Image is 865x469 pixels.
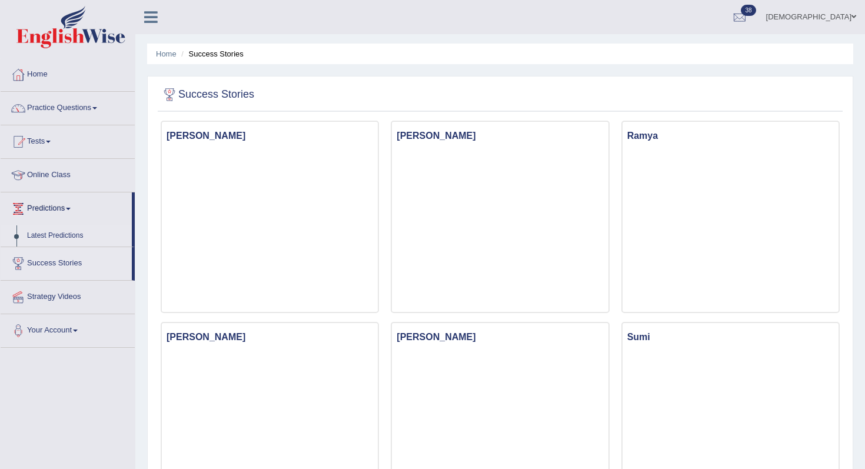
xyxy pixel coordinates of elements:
h3: [PERSON_NAME] [162,329,378,345]
a: Online Class [1,159,135,188]
h3: [PERSON_NAME] [392,329,608,345]
a: Home [1,58,135,88]
a: Latest Predictions [22,225,132,247]
h2: Success Stories [161,86,254,104]
a: Home [156,49,177,58]
a: Your Account [1,314,135,344]
a: Strategy Videos [1,281,135,310]
h3: [PERSON_NAME] [162,128,378,144]
a: Tests [1,125,135,155]
a: Practice Questions [1,92,135,121]
h3: Ramya [623,128,839,144]
h3: Sumi [623,329,839,345]
span: 38 [741,5,756,16]
h3: [PERSON_NAME] [392,128,608,144]
li: Success Stories [178,48,243,59]
a: Predictions [1,192,132,222]
a: Success Stories [1,247,132,277]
